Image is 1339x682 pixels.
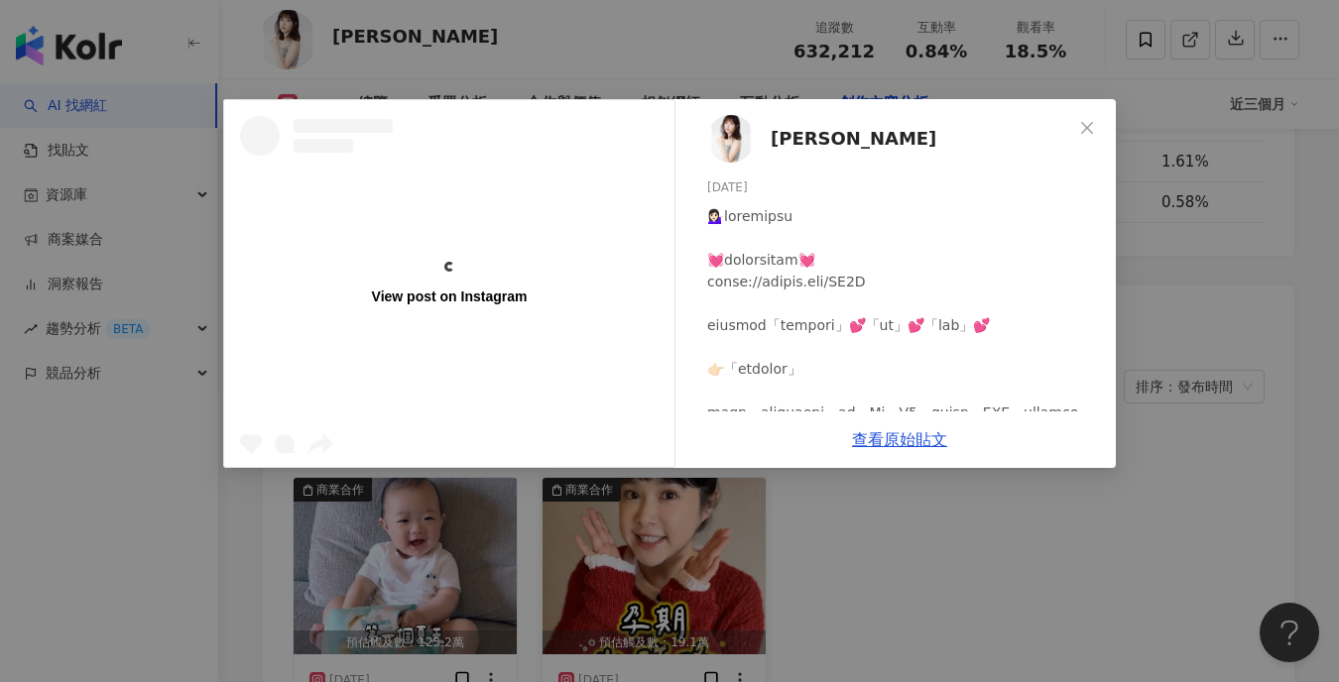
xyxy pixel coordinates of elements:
[224,100,674,467] a: View post on Instagram
[771,125,936,153] span: [PERSON_NAME]
[372,287,528,305] div: View post on Instagram
[707,178,1100,197] div: [DATE]
[852,430,947,449] a: 查看原始貼文
[707,115,1072,163] a: KOL Avatar[PERSON_NAME]
[707,115,755,163] img: KOL Avatar
[1079,120,1095,136] span: close
[1067,108,1107,148] button: Close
